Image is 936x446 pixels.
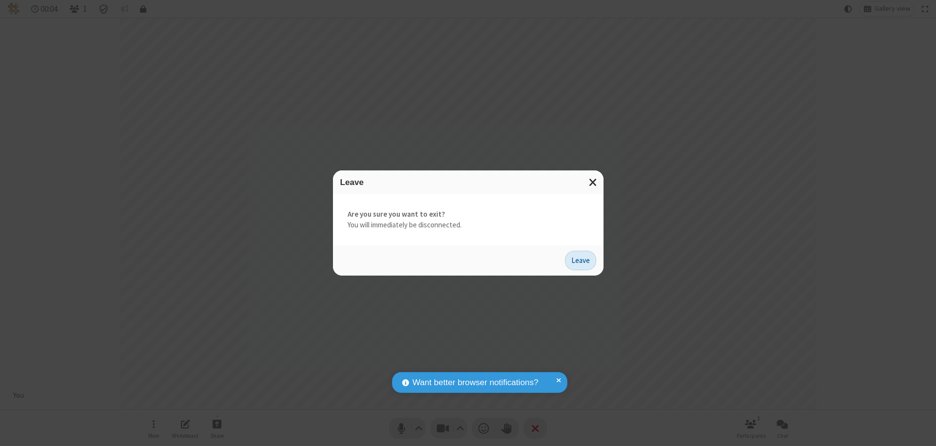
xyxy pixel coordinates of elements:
button: Close modal [583,170,604,194]
h3: Leave [340,178,596,187]
div: You will immediately be disconnected. [333,194,604,245]
span: Want better browser notifications? [412,376,538,389]
button: Leave [565,251,596,270]
strong: Are you sure you want to exit? [348,209,589,220]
